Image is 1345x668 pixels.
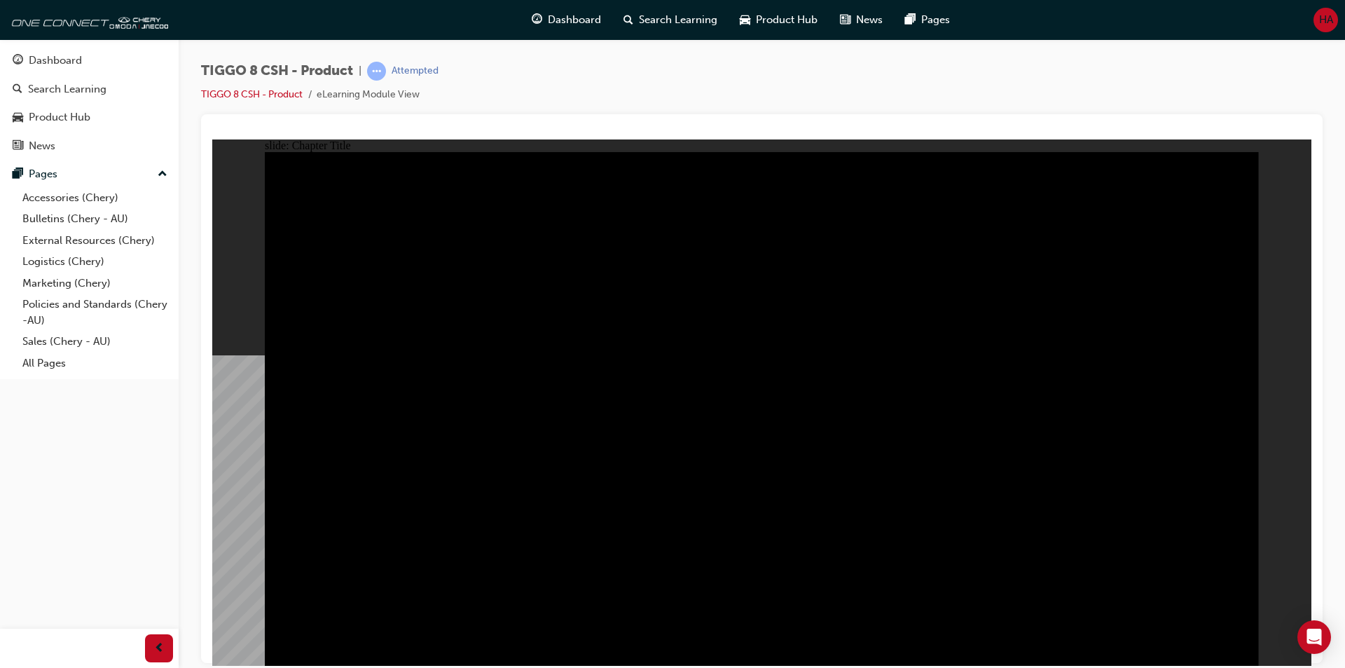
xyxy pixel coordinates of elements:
a: pages-iconPages [894,6,961,34]
span: search-icon [13,83,22,96]
div: News [29,138,55,154]
div: Open Intercom Messenger [1297,620,1331,654]
a: Policies and Standards (Chery -AU) [17,294,173,331]
div: Search Learning [28,81,106,97]
span: Search Learning [639,12,717,28]
span: up-icon [158,165,167,184]
span: guage-icon [13,55,23,67]
button: DashboardSearch LearningProduct HubNews [6,45,173,161]
div: Dashboard [29,53,82,69]
a: Bulletins (Chery - AU) [17,208,173,230]
span: pages-icon [905,11,916,29]
span: guage-icon [532,11,542,29]
div: Pages [29,166,57,182]
a: search-iconSearch Learning [612,6,729,34]
img: oneconnect [7,6,168,34]
a: news-iconNews [829,6,894,34]
a: External Resources (Chery) [17,230,173,252]
button: HA [1313,8,1338,32]
span: | [359,63,361,79]
a: Marketing (Chery) [17,273,173,294]
a: Accessories (Chery) [17,187,173,209]
li: eLearning Module View [317,87,420,103]
a: All Pages [17,353,173,374]
a: car-iconProduct Hub [729,6,829,34]
span: Product Hub [756,12,818,28]
button: Pages [6,161,173,187]
span: News [856,12,883,28]
span: pages-icon [13,168,23,181]
span: HA [1319,12,1333,28]
div: Product Hub [29,109,90,125]
a: TIGGO 8 CSH - Product [201,88,303,100]
span: Dashboard [548,12,601,28]
a: Logistics (Chery) [17,251,173,273]
span: Pages [921,12,950,28]
span: news-icon [13,140,23,153]
a: News [6,133,173,159]
span: prev-icon [154,640,165,657]
span: car-icon [740,11,750,29]
span: search-icon [623,11,633,29]
a: Dashboard [6,48,173,74]
a: Product Hub [6,104,173,130]
a: Sales (Chery - AU) [17,331,173,353]
div: Attempted [392,64,439,78]
a: guage-iconDashboard [520,6,612,34]
span: car-icon [13,111,23,124]
span: learningRecordVerb_ATTEMPT-icon [367,62,386,81]
a: Search Learning [6,76,173,102]
span: TIGGO 8 CSH - Product [201,63,353,79]
span: news-icon [840,11,850,29]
